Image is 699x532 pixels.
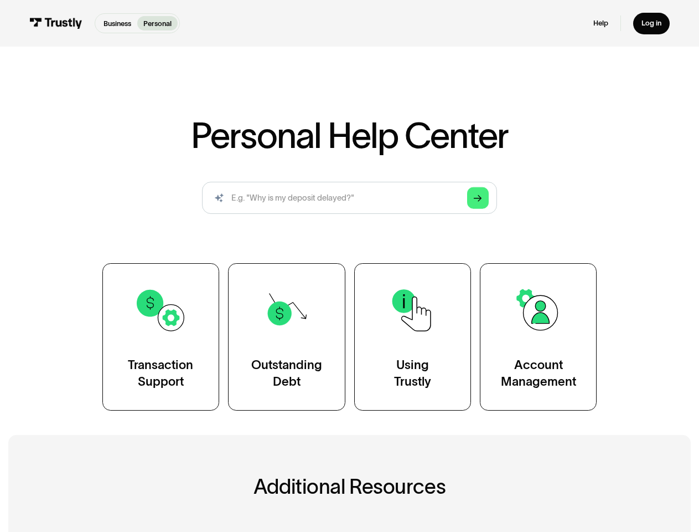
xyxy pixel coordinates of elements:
[97,16,137,31] a: Business
[354,263,471,411] a: UsingTrustly
[633,13,669,34] a: Log in
[228,263,345,411] a: OutstandingDebt
[501,357,576,390] div: Account Management
[55,475,644,498] h2: Additional Resources
[202,182,496,214] input: search
[641,19,661,28] div: Log in
[137,16,178,31] a: Personal
[22,516,66,528] ul: Language list
[191,117,508,153] h1: Personal Help Center
[128,357,193,390] div: Transaction Support
[480,263,597,411] a: AccountManagement
[11,515,66,528] aside: Language selected: English (United States)
[103,18,131,29] p: Business
[102,263,219,411] a: TransactionSupport
[202,182,496,214] form: Search
[143,18,172,29] p: Personal
[593,19,608,28] a: Help
[29,18,82,29] img: Trustly Logo
[394,357,431,390] div: Using Trustly
[251,357,322,390] div: Outstanding Debt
